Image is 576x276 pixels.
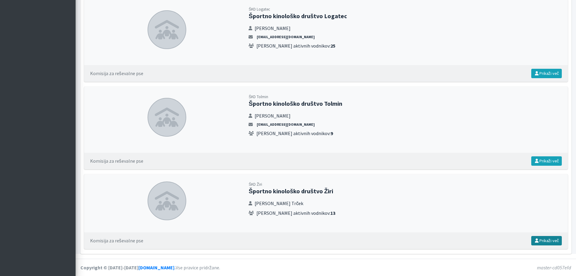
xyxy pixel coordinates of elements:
[76,259,576,276] footer: Vse pravice pridržane.
[255,25,291,32] span: [PERSON_NAME]
[249,12,561,20] h2: Športno kinološko društvo Logatec
[537,264,571,271] em: master-cd057efd
[249,182,262,187] small: ŠKD Žiri
[330,210,335,216] strong: 13
[90,70,143,77] div: Komisija za reševalne pse
[90,237,143,244] div: Komisija za reševalne pse
[256,209,335,217] span: [PERSON_NAME] aktivnih vodnikov:
[330,130,333,136] strong: 9
[255,122,316,127] a: [EMAIL_ADDRESS][DOMAIN_NAME]
[249,94,268,99] small: ŠKD Tolmin
[80,264,176,271] strong: Copyright © [DATE]-[DATE] .
[256,42,335,49] span: [PERSON_NAME] aktivnih vodnikov:
[249,7,270,12] small: ŠKD Logatec
[255,200,303,207] span: [PERSON_NAME] Trček
[531,236,562,245] a: Prikaži več
[531,156,562,166] a: Prikaži več
[531,69,562,78] a: Prikaži več
[138,264,174,271] a: [DOMAIN_NAME]
[249,188,561,195] h2: Športno kinološko društvo Žiri
[256,130,333,137] span: [PERSON_NAME] aktivnih vodnikov:
[90,157,143,165] div: Komisija za reševalne pse
[255,112,291,119] span: [PERSON_NAME]
[330,43,335,49] strong: 25
[255,34,316,40] a: [EMAIL_ADDRESS][DOMAIN_NAME]
[249,100,561,107] h2: Športno kinološko društvo Tolmin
